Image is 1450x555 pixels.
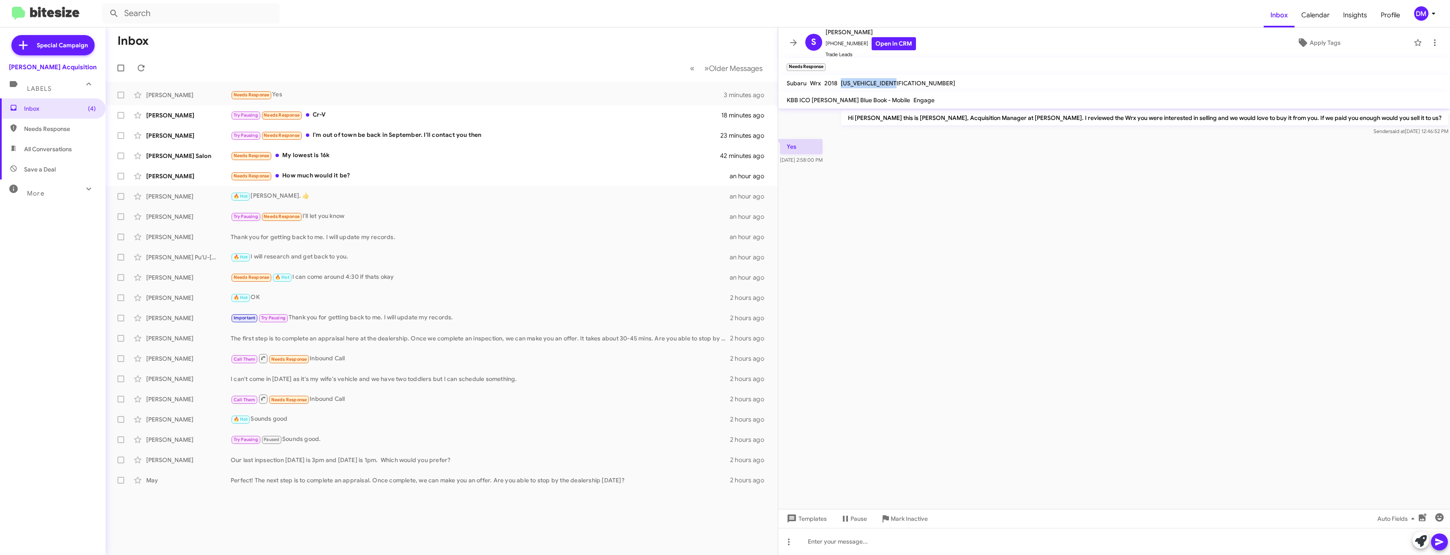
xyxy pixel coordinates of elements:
[27,190,44,197] span: More
[234,315,256,321] span: Important
[1414,6,1428,21] div: DM
[234,92,270,98] span: Needs Response
[231,110,721,120] div: Cr-V
[231,394,730,404] div: Inbound Call
[730,172,771,180] div: an hour ago
[234,416,248,422] span: 🔥 Hot
[234,437,258,442] span: Try Pausing
[720,131,771,140] div: 23 minutes ago
[146,152,231,160] div: [PERSON_NAME] Salon
[146,395,231,403] div: [PERSON_NAME]
[787,96,910,104] span: KBB ICO [PERSON_NAME] Blue Book - Mobile
[146,273,231,282] div: [PERSON_NAME]
[1295,3,1336,27] a: Calendar
[730,253,771,261] div: an hour ago
[841,110,1448,125] p: Hi [PERSON_NAME] this is [PERSON_NAME], Acquisition Manager at [PERSON_NAME]. I reviewed the Wrx ...
[88,104,96,113] span: (4)
[146,334,231,343] div: [PERSON_NAME]
[146,314,231,322] div: [PERSON_NAME]
[146,375,231,383] div: [PERSON_NAME]
[264,214,300,219] span: Needs Response
[146,415,231,424] div: [PERSON_NAME]
[826,27,916,37] span: [PERSON_NAME]
[264,133,300,138] span: Needs Response
[787,79,807,87] span: Subaru
[146,172,231,180] div: [PERSON_NAME]
[234,275,270,280] span: Needs Response
[891,511,928,526] span: Mark Inactive
[234,133,258,138] span: Try Pausing
[1310,35,1341,50] span: Apply Tags
[1227,35,1409,50] button: Apply Tags
[730,456,771,464] div: 2 hours ago
[234,356,256,362] span: Call Them
[824,79,837,87] span: 2018
[24,165,56,174] span: Save a Deal
[730,395,771,403] div: 2 hours ago
[1377,511,1418,526] span: Auto Fields
[231,414,730,424] div: Sounds good
[841,79,955,87] span: [US_VEHICLE_IDENTIFICATION_NUMBER]
[146,294,231,302] div: [PERSON_NAME]
[146,476,231,484] div: May
[231,151,720,161] div: My lowest is 16k
[785,511,827,526] span: Templates
[231,252,730,262] div: I will research and get back to you.
[690,63,695,73] span: «
[234,112,258,118] span: Try Pausing
[874,511,935,526] button: Mark Inactive
[231,131,720,140] div: I'm out of town be back in September. I'll contact you then
[730,375,771,383] div: 2 hours ago
[730,273,771,282] div: an hour ago
[1336,3,1374,27] a: Insights
[231,233,730,241] div: Thank you for getting back to me. I will update my records.
[234,193,248,199] span: 🔥 Hot
[271,356,307,362] span: Needs Response
[709,64,763,73] span: Older Messages
[730,476,771,484] div: 2 hours ago
[721,111,771,120] div: 18 minutes ago
[234,153,270,158] span: Needs Response
[704,63,709,73] span: »
[234,397,256,403] span: Call Them
[37,41,88,49] span: Special Campaign
[231,90,724,100] div: Yes
[724,91,771,99] div: 3 minutes ago
[787,63,826,71] small: Needs Response
[826,50,916,59] span: Trade Leads
[780,157,823,163] span: [DATE] 2:58:00 PM
[1264,3,1295,27] span: Inbox
[730,354,771,363] div: 2 hours ago
[146,456,231,464] div: [PERSON_NAME]
[730,212,771,221] div: an hour ago
[264,112,300,118] span: Needs Response
[231,353,730,364] div: Inbound Call
[261,315,286,321] span: Try Pausing
[146,435,231,444] div: [PERSON_NAME]
[264,437,279,442] span: Paused
[231,456,730,464] div: Our last inpsection [DATE] is 3pm and [DATE] is 1pm. Which would you prefer?
[730,314,771,322] div: 2 hours ago
[685,60,768,77] nav: Page navigation example
[778,511,834,526] button: Templates
[275,275,289,280] span: 🔥 Hot
[872,37,916,50] a: Open in CRM
[811,35,816,49] span: S
[780,139,823,154] p: Yes
[850,511,867,526] span: Pause
[146,91,231,99] div: [PERSON_NAME]
[234,254,248,260] span: 🔥 Hot
[699,60,768,77] button: Next
[834,511,874,526] button: Pause
[1374,3,1407,27] a: Profile
[1390,128,1405,134] span: said at
[1407,6,1441,21] button: DM
[234,173,270,179] span: Needs Response
[720,152,771,160] div: 42 minutes ago
[271,397,307,403] span: Needs Response
[24,125,96,133] span: Needs Response
[231,435,730,444] div: Sounds good.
